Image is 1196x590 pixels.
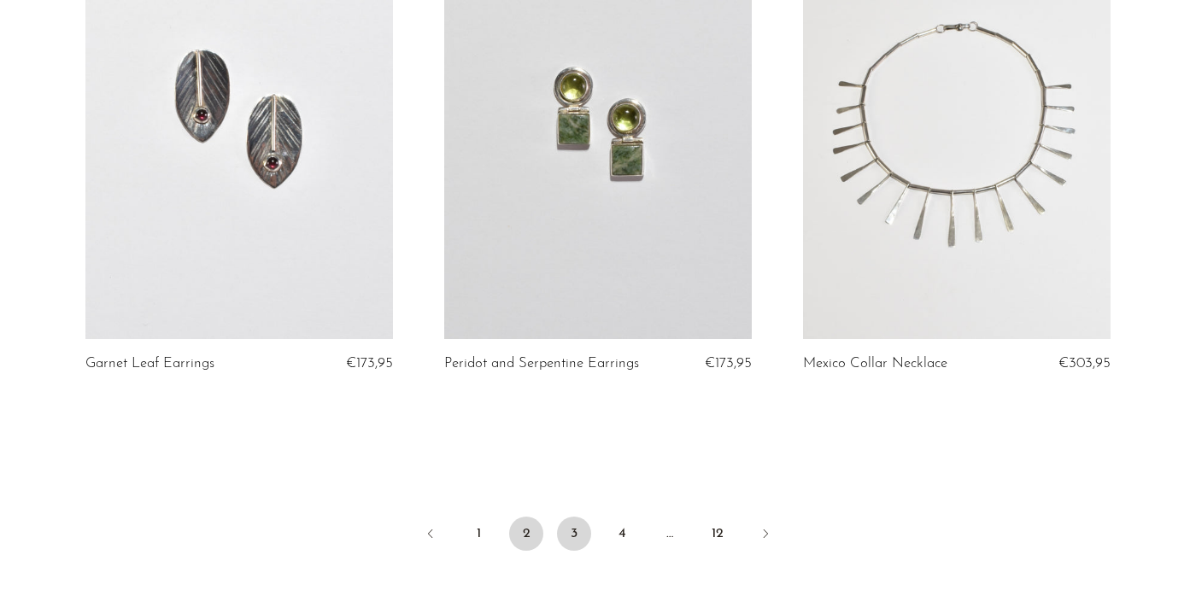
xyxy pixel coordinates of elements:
a: 4 [605,517,639,551]
a: Peridot and Serpentine Earrings [444,356,639,371]
a: 3 [557,517,591,551]
a: Mexico Collar Necklace [803,356,947,371]
a: 1 [461,517,495,551]
a: Next [748,517,783,554]
a: 12 [701,517,735,551]
span: €303,95 [1058,356,1111,371]
span: … [653,517,687,551]
span: €173,95 [705,356,752,371]
span: 2 [509,517,543,551]
a: Previous [413,517,448,554]
span: €173,95 [346,356,393,371]
a: Garnet Leaf Earrings [85,356,214,371]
